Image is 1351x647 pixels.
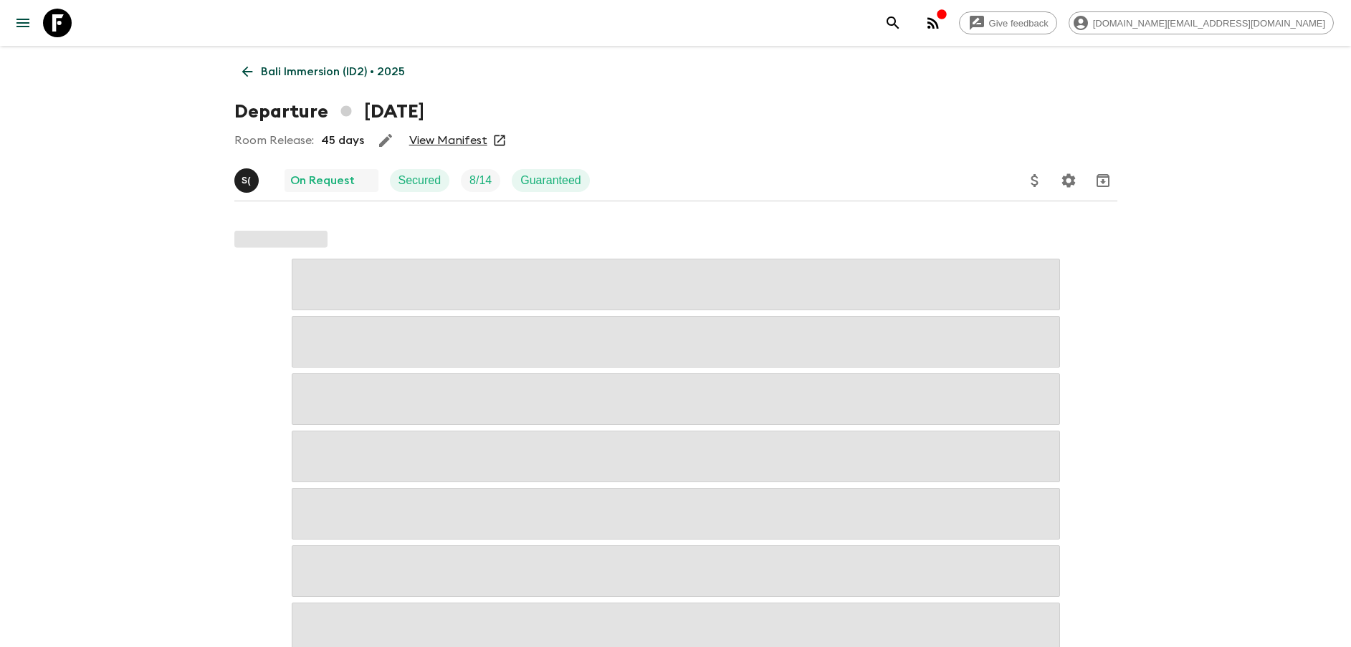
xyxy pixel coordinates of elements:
[959,11,1057,34] a: Give feedback
[9,9,37,37] button: menu
[234,173,262,184] span: Shandy (Putu) Sandhi Astra Juniawan
[321,132,364,149] p: 45 days
[1054,166,1083,195] button: Settings
[469,172,492,189] p: 8 / 14
[1085,18,1333,29] span: [DOMAIN_NAME][EMAIL_ADDRESS][DOMAIN_NAME]
[1069,11,1334,34] div: [DOMAIN_NAME][EMAIL_ADDRESS][DOMAIN_NAME]
[290,172,355,189] p: On Request
[234,97,424,126] h1: Departure [DATE]
[234,168,262,193] button: S(
[520,172,581,189] p: Guaranteed
[398,172,441,189] p: Secured
[1021,166,1049,195] button: Update Price, Early Bird Discount and Costs
[390,169,450,192] div: Secured
[261,63,405,80] p: Bali Immersion (ID2) • 2025
[242,175,251,186] p: S (
[1089,166,1117,195] button: Archive (Completed, Cancelled or Unsynced Departures only)
[409,133,487,148] a: View Manifest
[234,57,413,86] a: Bali Immersion (ID2) • 2025
[981,18,1056,29] span: Give feedback
[879,9,907,37] button: search adventures
[461,169,500,192] div: Trip Fill
[234,132,314,149] p: Room Release:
